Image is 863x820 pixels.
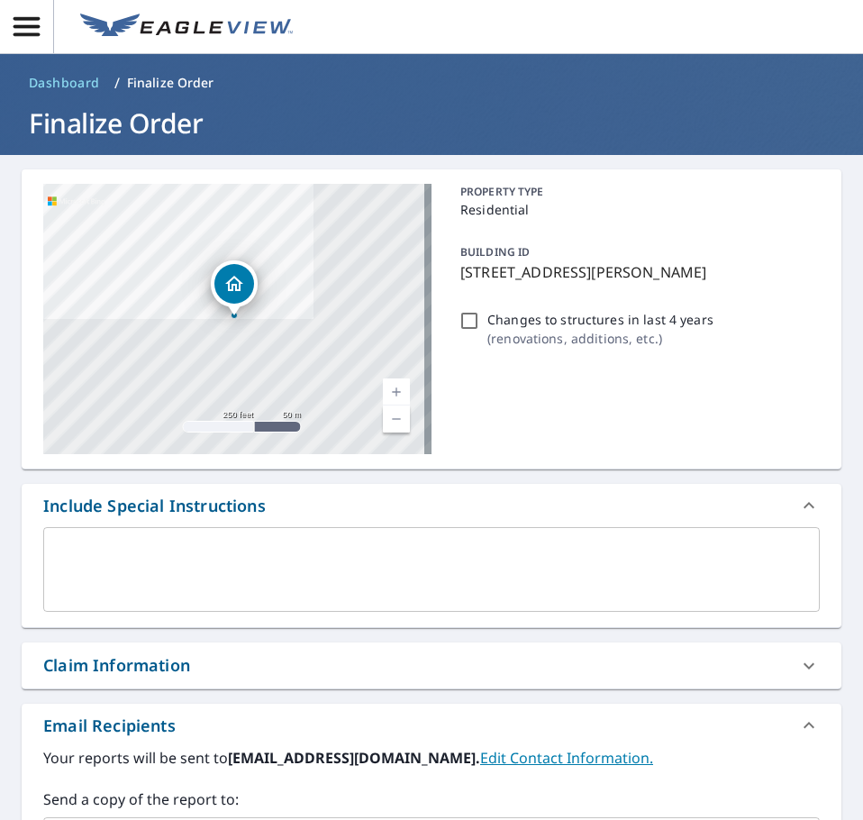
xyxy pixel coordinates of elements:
[383,378,410,405] a: Current Level 17, Zoom In
[460,244,530,260] p: BUILDING ID
[211,260,258,316] div: Dropped pin, building 1, Residential property, 417 W Fort George Way Sunset, SC 29685
[228,748,480,768] b: [EMAIL_ADDRESS][DOMAIN_NAME].
[487,329,713,348] p: ( renovations, additions, etc. )
[29,74,100,92] span: Dashboard
[114,72,120,94] li: /
[43,788,820,810] label: Send a copy of the report to:
[22,704,841,747] div: Email Recipients
[127,74,214,92] p: Finalize Order
[43,494,266,518] div: Include Special Instructions
[43,714,176,738] div: Email Recipients
[480,748,653,768] a: EditContactInfo
[460,184,813,200] p: PROPERTY TYPE
[22,105,841,141] h1: Finalize Order
[460,200,813,219] p: Residential
[80,14,293,41] img: EV Logo
[460,261,813,283] p: [STREET_ADDRESS][PERSON_NAME]
[487,310,713,329] p: Changes to structures in last 4 years
[22,484,841,527] div: Include Special Instructions
[43,747,820,769] label: Your reports will be sent to
[22,68,841,97] nav: breadcrumb
[22,68,107,97] a: Dashboard
[22,642,841,688] div: Claim Information
[383,405,410,433] a: Current Level 17, Zoom Out
[43,653,190,678] div: Claim Information
[69,3,304,51] a: EV Logo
